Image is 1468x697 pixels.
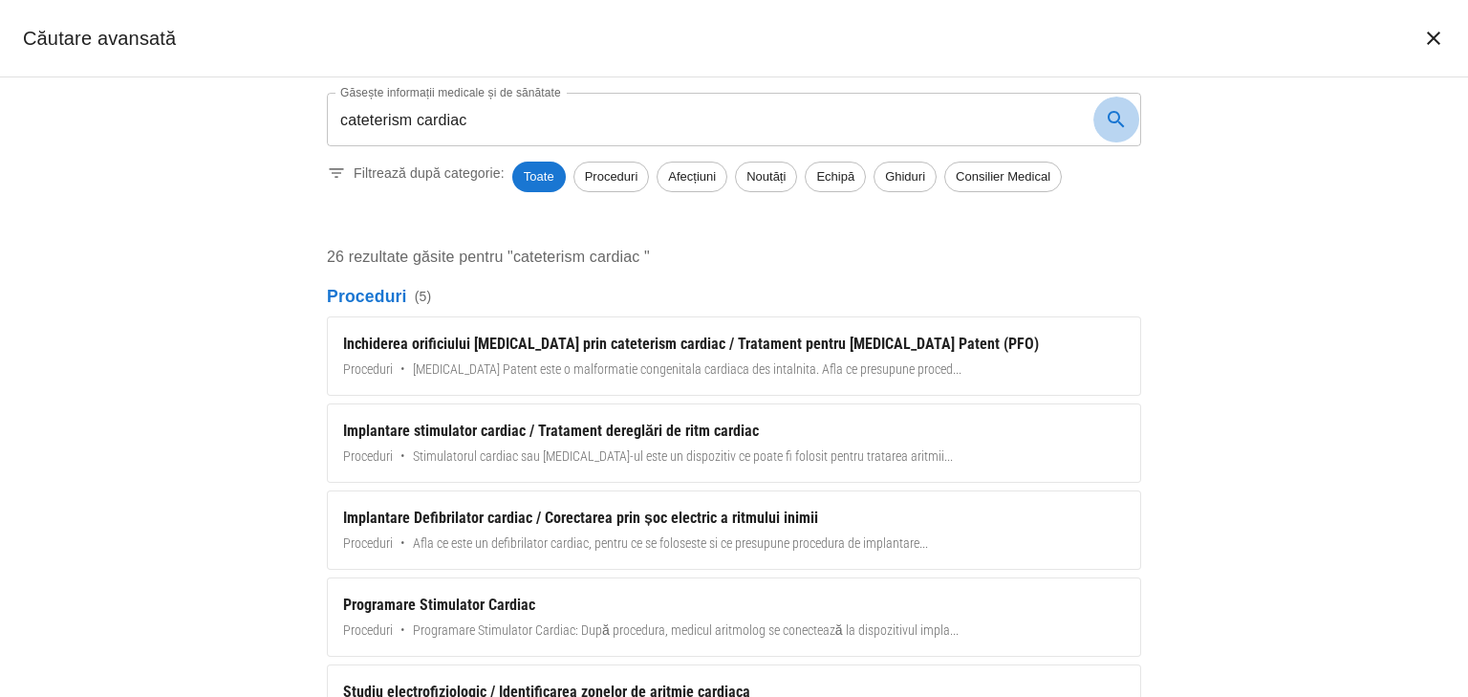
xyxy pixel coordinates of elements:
span: Ghiduri [874,167,936,186]
div: Inchiderea orificiului [MEDICAL_DATA] prin cateterism cardiac / Tratament pentru [MEDICAL_DATA] P... [343,333,1125,356]
span: Afla ce este un defibrilator cardiac, pentru ce se foloseste si ce presupune procedura de implant... [413,534,928,554]
button: închide căutarea [1411,15,1457,61]
span: • [400,534,405,554]
div: Ghiduri [874,162,937,192]
button: search [1093,97,1139,142]
p: Filtrează după categorie: [354,163,505,183]
a: Programare Stimulator CardiacProceduri•Programare Stimulator Cardiac: După procedura, medicul ari... [327,577,1141,657]
div: Implantare stimulator cardiac / Tratament dereglări de ritm cardiac [343,420,1125,443]
input: Introduceți un termen pentru căutare... [327,93,1086,146]
div: Toate [512,162,566,192]
span: ( 5 ) [415,287,432,306]
span: [MEDICAL_DATA] Patent este o malformatie congenitala cardiaca des intalnita. Afla ce presupune pr... [413,359,961,380]
span: Noutăți [736,167,796,186]
span: Proceduri [574,167,649,186]
span: • [400,359,405,380]
span: Proceduri [343,359,393,380]
span: Proceduri [343,621,393,641]
div: Afecțiuni [657,162,727,192]
span: Toate [512,167,566,186]
a: Inchiderea orificiului [MEDICAL_DATA] prin cateterism cardiac / Tratament pentru [MEDICAL_DATA] P... [327,316,1141,396]
div: Programare Stimulator Cardiac [343,594,1125,617]
div: Echipă [805,162,866,192]
span: Proceduri [343,447,393,467]
div: Implantare Defibrilator cardiac / Corectarea prin șoc electric a ritmului inimii [343,507,1125,530]
span: • [400,447,405,467]
span: Programare Stimulator Cardiac: După procedura, medicul aritmolog se conectează la dispozitivul im... [413,621,959,641]
span: Consilier Medical [945,167,1061,186]
h2: Căutare avansată [23,23,176,54]
span: Stimulatorul cardiac sau [MEDICAL_DATA]-ul este un dispozitiv ce poate fi folosit pentru tratarea... [413,447,953,467]
div: Noutăți [735,162,797,192]
a: Implantare Defibrilator cardiac / Corectarea prin șoc electric a ritmului inimiiProceduri•Afla ce... [327,490,1141,570]
div: Proceduri [573,162,650,192]
div: Consilier Medical [944,162,1062,192]
p: 26 rezultate găsite pentru "cateterism cardiac " [327,246,1141,269]
span: • [400,621,405,641]
span: Proceduri [343,534,393,554]
span: Afecțiuni [658,167,726,186]
span: Echipă [806,167,865,186]
label: Găsește informații medicale și de sănătate [340,84,561,100]
a: Implantare stimulator cardiac / Tratament dereglări de ritm cardiacProceduri•Stimulatorul cardiac... [327,403,1141,483]
p: Proceduri [327,284,1141,309]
